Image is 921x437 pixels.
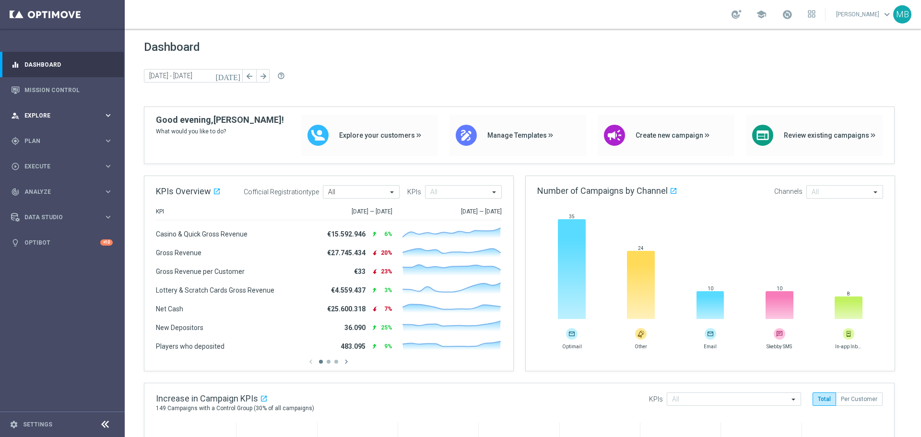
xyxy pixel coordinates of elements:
[104,111,113,120] i: keyboard_arrow_right
[11,188,20,196] i: track_changes
[24,230,100,255] a: Optibot
[100,239,113,246] div: +10
[756,9,767,20] span: school
[10,420,18,429] i: settings
[11,86,113,94] button: Mission Control
[11,239,113,247] button: lightbulb Optibot +10
[11,111,104,120] div: Explore
[24,138,104,144] span: Plan
[11,61,113,69] button: equalizer Dashboard
[11,137,104,145] div: Plan
[893,5,911,24] div: MB
[104,162,113,171] i: keyboard_arrow_right
[24,77,113,103] a: Mission Control
[11,77,113,103] div: Mission Control
[24,113,104,118] span: Explore
[11,111,20,120] i: person_search
[104,136,113,145] i: keyboard_arrow_right
[104,187,113,196] i: keyboard_arrow_right
[11,162,20,171] i: play_circle_outline
[11,60,20,69] i: equalizer
[24,164,104,169] span: Execute
[882,9,892,20] span: keyboard_arrow_down
[11,162,104,171] div: Execute
[11,137,113,145] button: gps_fixed Plan keyboard_arrow_right
[11,238,20,247] i: lightbulb
[11,137,20,145] i: gps_fixed
[11,163,113,170] button: play_circle_outline Execute keyboard_arrow_right
[11,213,104,222] div: Data Studio
[11,52,113,77] div: Dashboard
[24,52,113,77] a: Dashboard
[835,7,893,22] a: [PERSON_NAME]keyboard_arrow_down
[104,213,113,222] i: keyboard_arrow_right
[23,422,52,427] a: Settings
[24,214,104,220] span: Data Studio
[11,112,113,119] button: person_search Explore keyboard_arrow_right
[11,188,113,196] button: track_changes Analyze keyboard_arrow_right
[11,188,104,196] div: Analyze
[24,189,104,195] span: Analyze
[11,230,113,255] div: Optibot
[11,213,113,221] button: Data Studio keyboard_arrow_right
